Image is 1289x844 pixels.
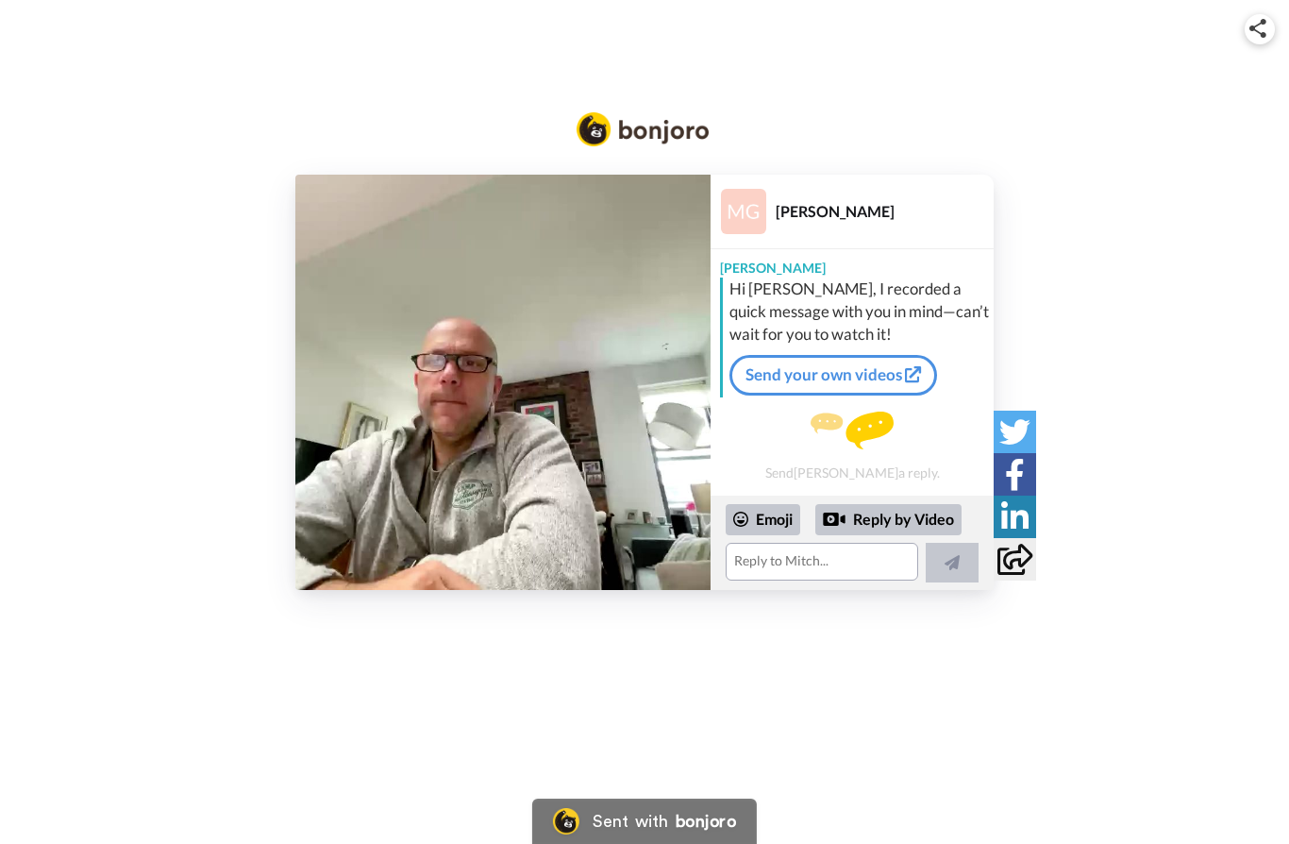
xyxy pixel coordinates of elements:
[815,504,962,536] div: Reply by Video
[811,412,894,449] img: message.svg
[776,202,993,220] div: [PERSON_NAME]
[295,175,711,590] img: 9749d44d-671a-4f43-b0e1-379d1827ea76-thumb.jpg
[1249,19,1266,38] img: ic_share.svg
[711,405,994,487] div: Send [PERSON_NAME] a reply.
[729,278,989,346] div: Hi [PERSON_NAME], I recorded a quick message with you in mind—can’t wait for you to watch it!
[711,249,994,278] div: [PERSON_NAME]
[729,355,937,395] a: Send your own videos
[726,504,800,534] div: Emoji
[577,112,709,146] img: Bonjoro Logo
[721,189,766,234] img: Profile Image
[823,508,845,531] div: Reply by Video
